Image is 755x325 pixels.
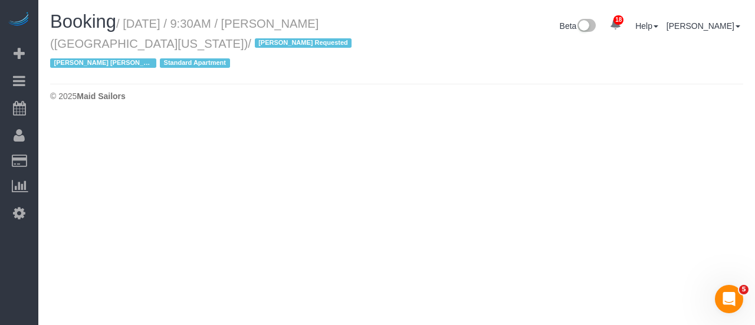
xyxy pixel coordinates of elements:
[7,12,31,28] img: Automaid Logo
[635,21,658,31] a: Help
[77,91,125,101] strong: Maid Sailors
[160,58,230,68] span: Standard Apartment
[255,38,352,48] span: [PERSON_NAME] Requested
[50,11,116,32] span: Booking
[604,12,627,38] a: 18
[576,19,596,34] img: New interface
[739,285,749,294] span: 5
[667,21,740,31] a: [PERSON_NAME]
[613,15,623,25] span: 18
[50,90,743,102] div: © 2025
[50,17,355,70] small: / [DATE] / 9:30AM / [PERSON_NAME] ([GEOGRAPHIC_DATA][US_STATE])
[560,21,596,31] a: Beta
[715,285,743,313] iframe: Intercom live chat
[50,58,156,68] span: [PERSON_NAME] [PERSON_NAME] Requested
